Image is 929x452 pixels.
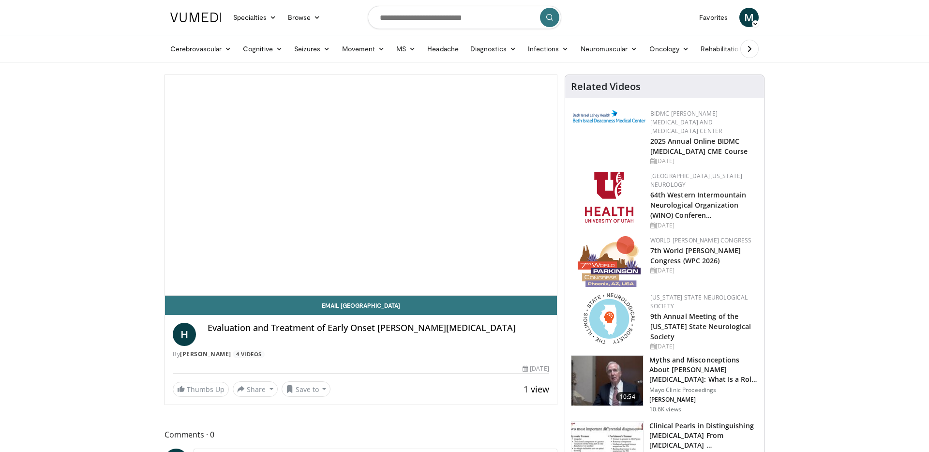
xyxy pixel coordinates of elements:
a: 10:54 Myths and Misconceptions About [PERSON_NAME][MEDICAL_DATA]: What Is a Role of … Mayo Clinic... [571,355,758,413]
a: Rehabilitation [695,39,748,59]
a: [US_STATE] State Neurological Society [650,293,748,310]
a: 2025 Annual Online BIDMC [MEDICAL_DATA] CME Course [650,136,748,156]
a: Oncology [644,39,695,59]
h4: Related Videos [571,81,641,92]
img: 16fe1da8-a9a0-4f15-bd45-1dd1acf19c34.png.150x105_q85_autocrop_double_scale_upscale_version-0.2.png [578,236,641,287]
a: Neuromuscular [575,39,644,59]
div: [DATE] [650,342,756,351]
a: Cognitive [237,39,288,59]
a: Diagnostics [464,39,522,59]
a: Headache [421,39,464,59]
span: 10:54 [616,392,639,402]
div: [DATE] [650,221,756,230]
a: [GEOGRAPHIC_DATA][US_STATE] Neurology [650,172,743,189]
span: 1 view [524,383,549,395]
button: Share [233,381,278,397]
a: MS [390,39,421,59]
h4: Evaluation and Treatment of Early Onset [PERSON_NAME][MEDICAL_DATA] [208,323,549,333]
a: Infections [522,39,575,59]
a: Movement [336,39,391,59]
a: H [173,323,196,346]
a: 4 Videos [233,350,265,359]
a: BIDMC [PERSON_NAME][MEDICAL_DATA] and [MEDICAL_DATA] Center [650,109,722,135]
a: Favorites [693,8,734,27]
p: [PERSON_NAME] [649,396,758,404]
h3: Clinical Pearls in Distinguishing [MEDICAL_DATA] From [MEDICAL_DATA] … [649,421,758,450]
img: 71a8b48c-8850-4916-bbdd-e2f3ccf11ef9.png.150x105_q85_autocrop_double_scale_upscale_version-0.2.png [584,293,635,344]
img: dd4ea4d2-548e-40e2-8487-b77733a70694.150x105_q85_crop-smart_upscale.jpg [571,356,643,406]
a: M [739,8,759,27]
a: [PERSON_NAME] [180,350,231,358]
a: Email [GEOGRAPHIC_DATA] [165,296,557,315]
input: Search topics, interventions [368,6,561,29]
p: Mayo Clinic Proceedings [649,386,758,394]
a: Seizures [288,39,336,59]
img: f6362829-b0a3-407d-a044-59546adfd345.png.150x105_q85_autocrop_double_scale_upscale_version-0.2.png [585,172,633,223]
button: Save to [282,381,331,397]
img: c96b19ec-a48b-46a9-9095-935f19585444.png.150x105_q85_autocrop_double_scale_upscale_version-0.2.png [573,110,645,122]
a: World [PERSON_NAME] Congress [650,236,752,244]
a: Browse [282,8,327,27]
div: By [173,350,549,359]
a: Thumbs Up [173,382,229,397]
h3: Myths and Misconceptions About [PERSON_NAME][MEDICAL_DATA]: What Is a Role of … [649,355,758,384]
span: Comments 0 [165,428,557,441]
div: [DATE] [523,364,549,373]
video-js: Video Player [165,75,557,296]
a: Cerebrovascular [165,39,237,59]
a: 7th World [PERSON_NAME] Congress (WPC 2026) [650,246,741,265]
a: 9th Annual Meeting of the [US_STATE] State Neurological Society [650,312,751,341]
a: Specialties [227,8,282,27]
p: 10.6K views [649,406,681,413]
div: [DATE] [650,157,756,166]
div: [DATE] [650,266,756,275]
a: 64th Western Intermountain Neurological Organization (WINO) Conferen… [650,190,747,220]
img: VuMedi Logo [170,13,222,22]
